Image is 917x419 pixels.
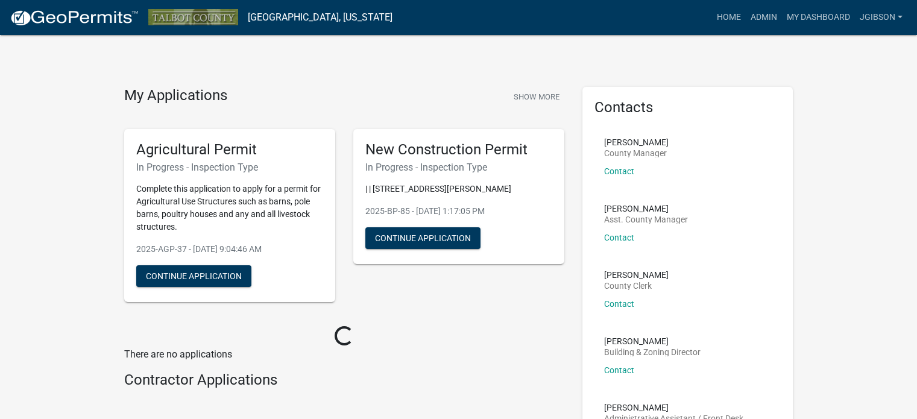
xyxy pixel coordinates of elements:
[365,162,552,173] h6: In Progress - Inspection Type
[148,9,238,25] img: Talbot County, Georgia
[604,138,669,146] p: [PERSON_NAME]
[365,141,552,159] h5: New Construction Permit
[124,347,564,362] p: There are no applications
[124,371,564,389] h4: Contractor Applications
[248,7,392,28] a: [GEOGRAPHIC_DATA], [US_STATE]
[365,205,552,218] p: 2025-BP-85 - [DATE] 1:17:05 PM
[136,141,323,159] h5: Agricultural Permit
[604,365,634,375] a: Contact
[604,299,634,309] a: Contact
[712,6,746,29] a: Home
[124,87,227,105] h4: My Applications
[604,204,688,213] p: [PERSON_NAME]
[782,6,855,29] a: My Dashboard
[604,149,669,157] p: County Manager
[604,215,688,224] p: Asst. County Manager
[365,227,481,249] button: Continue Application
[124,371,564,394] wm-workflow-list-section: Contractor Applications
[604,271,669,279] p: [PERSON_NAME]
[136,183,323,233] p: Complete this application to apply for a permit for Agricultural Use Structures such as barns, po...
[604,348,701,356] p: Building & Zoning Director
[604,282,669,290] p: County Clerk
[855,6,907,29] a: jgibson
[136,243,323,256] p: 2025-AGP-37 - [DATE] 9:04:46 AM
[604,233,634,242] a: Contact
[594,99,781,116] h5: Contacts
[604,166,634,176] a: Contact
[604,403,743,412] p: [PERSON_NAME]
[136,162,323,173] h6: In Progress - Inspection Type
[365,183,552,195] p: | | [STREET_ADDRESS][PERSON_NAME]
[136,265,251,287] button: Continue Application
[604,337,701,345] p: [PERSON_NAME]
[509,87,564,107] button: Show More
[746,6,782,29] a: Admin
